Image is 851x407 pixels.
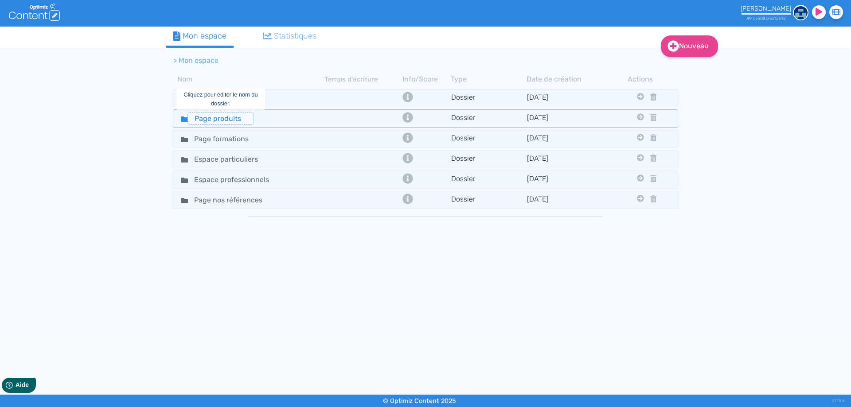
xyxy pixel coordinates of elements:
div: Mon espace [173,30,226,42]
img: 6492f3e85904c52433e22e24e114095b [793,5,808,20]
input: Nom de dossier [187,132,263,145]
th: Nom [173,74,324,85]
input: Nom de dossier [187,112,254,125]
li: > Mon espace [173,55,219,66]
div: V1.13.5 [832,395,844,407]
td: Dossier [451,92,527,105]
td: [DATE] [527,173,602,186]
td: Dossier [451,112,527,125]
td: [DATE] [527,92,602,105]
span: s [783,16,785,21]
span: s [765,16,768,21]
th: Actions [635,74,646,85]
div: Statistiques [263,30,317,42]
a: Mon espace [166,27,234,48]
a: Statistiques [256,27,324,46]
div: Cliquez pour éditer le nom du dossier. [176,89,265,109]
input: Nom de dossier [187,173,287,186]
th: Date de création [527,74,602,85]
div: [PERSON_NAME] [741,5,791,12]
td: Dossier [451,153,527,166]
small: 49 crédit restant [746,16,785,21]
td: Dossier [451,132,527,145]
th: Info/Score [400,74,451,85]
td: [DATE] [527,132,602,145]
nav: breadcrumb [166,50,609,71]
td: Dossier [451,173,527,186]
th: Type [451,74,527,85]
input: Nom de dossier [187,153,281,166]
td: Dossier [451,194,527,206]
th: Temps d'écriture [324,74,400,85]
td: [DATE] [527,112,602,125]
td: [DATE] [527,153,602,166]
input: Nom de dossier [187,194,281,206]
small: © Optimiz Content 2025 [383,397,456,405]
td: [DATE] [527,194,602,206]
a: Nouveau [661,35,718,57]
